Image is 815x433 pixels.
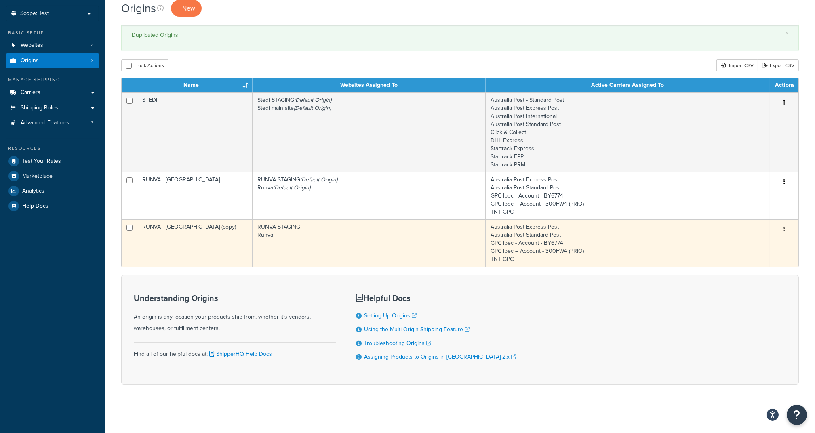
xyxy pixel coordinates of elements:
[253,219,486,267] td: RUNVA STAGING Runva
[6,76,99,83] div: Manage Shipping
[132,29,788,41] div: Duplicated Origins
[486,172,770,219] td: Australia Post Express Post Australia Post Standard Post GPC Ipec - Account - BY6774 GPC Ipec – A...
[22,173,53,180] span: Marketplace
[6,85,99,100] a: Carriers
[137,172,253,219] td: RUNVA - [GEOGRAPHIC_DATA]
[22,158,61,165] span: Test Your Rates
[770,78,798,92] th: Actions
[6,154,99,168] a: Test Your Rates
[6,184,99,198] a: Analytics
[6,199,99,213] a: Help Docs
[356,294,516,303] h3: Helpful Docs
[137,78,253,92] th: Name : activate to sort column ascending
[137,92,253,172] td: STEDI
[177,4,195,13] span: + New
[364,311,417,320] a: Setting Up Origins
[486,78,770,92] th: Active Carriers Assigned To
[134,294,336,303] h3: Understanding Origins
[91,57,94,64] span: 3
[364,339,431,347] a: Troubleshooting Origins
[6,101,99,116] a: Shipping Rules
[364,325,470,334] a: Using the Multi-Origin Shipping Feature
[6,53,99,68] li: Origins
[21,120,69,126] span: Advanced Features
[300,175,337,184] i: (Default Origin)
[294,96,331,104] i: (Default Origin)
[21,57,39,64] span: Origins
[716,59,758,71] div: Import CSV
[134,294,336,334] div: An origin is any location your products ship from, whether it's vendors, warehouses, or fulfillme...
[20,10,49,17] span: Scope: Test
[6,169,99,183] a: Marketplace
[21,89,40,96] span: Carriers
[758,59,799,71] a: Export CSV
[121,0,156,16] h1: Origins
[364,353,516,361] a: Assigning Products to Origins in [GEOGRAPHIC_DATA] 2.x
[22,203,48,210] span: Help Docs
[253,92,486,172] td: Stedi STAGING Stedi main site
[21,105,58,111] span: Shipping Rules
[6,29,99,36] div: Basic Setup
[6,38,99,53] a: Websites 4
[137,219,253,267] td: RUNVA - [GEOGRAPHIC_DATA] (copy)
[787,405,807,425] button: Open Resource Center
[6,145,99,152] div: Resources
[253,78,486,92] th: Websites Assigned To
[486,92,770,172] td: Australia Post - Standard Post Australia Post Express Post Australia Post International Australia...
[785,29,788,36] a: ×
[22,188,44,195] span: Analytics
[273,183,310,192] i: (Default Origin)
[253,172,486,219] td: RUNVA STAGING Runva
[121,59,168,71] button: Bulk Actions
[21,42,43,49] span: Websites
[486,219,770,267] td: Australia Post Express Post Australia Post Standard Post GPC Ipec - Account - BY6774 GPC Ipec – A...
[6,116,99,130] li: Advanced Features
[91,42,94,49] span: 4
[6,53,99,68] a: Origins 3
[6,38,99,53] li: Websites
[208,350,272,358] a: ShipperHQ Help Docs
[134,342,336,360] div: Find all of our helpful docs at:
[6,116,99,130] a: Advanced Features 3
[294,104,331,112] i: (Default Origin)
[91,120,94,126] span: 3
